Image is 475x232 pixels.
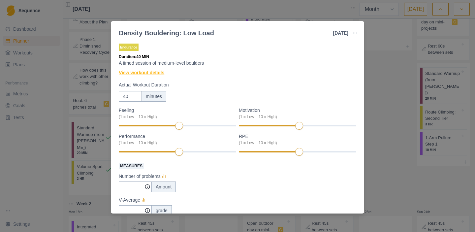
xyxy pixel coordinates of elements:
[239,114,352,120] div: (1 = Low – 10 = High)
[239,107,352,120] label: Motivation
[119,82,352,88] label: Actual Workout Duration
[151,182,176,192] div: Amount
[119,114,232,120] div: (1 = Low – 10 = High)
[119,140,232,146] div: (1 = Low – 10 = High)
[119,28,214,38] div: Density Bouldering: Low Load
[151,205,172,216] div: grade
[119,133,232,146] label: Performance
[119,173,161,180] p: Number of problems
[142,91,166,102] div: minutes
[239,140,352,146] div: (1 = Low – 10 = High)
[119,107,232,120] label: Feeling
[239,133,352,146] label: RPE
[119,197,140,204] p: V-Average
[119,54,356,60] p: Duration: 40 MIN
[119,60,356,67] p: A timed session of medium-level boulders
[119,69,164,76] a: View workout details
[119,163,144,169] span: Measures
[119,44,139,51] p: Endurance
[333,30,348,37] p: [DATE]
